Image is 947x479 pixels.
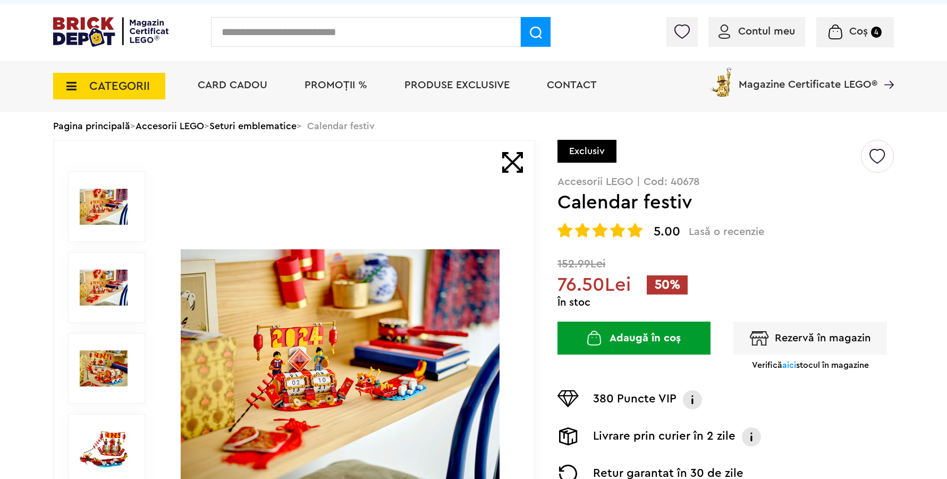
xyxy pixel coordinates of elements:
[557,193,859,212] h1: Calendar festiv
[557,390,579,407] img: Puncte VIP
[752,360,869,371] p: Verifică stocul în magazine
[593,390,677,409] p: 380 Puncte VIP
[593,427,735,447] p: Livrare prin curier în 2 zile
[682,390,703,409] img: Info VIP
[80,425,128,473] img: Seturi Lego Calendar festiv
[733,322,887,355] button: Rezervă în magazin
[689,225,764,238] span: Lasă o recenzie
[209,121,297,131] a: Seturi emblematice
[53,121,130,131] a: Pagina principală
[738,26,795,37] span: Contul meu
[654,225,680,238] span: 5.00
[557,297,894,308] div: În stoc
[404,80,510,90] a: Produse exclusive
[877,65,894,76] a: Magazine Certificate LEGO®
[557,223,572,238] img: Evaluare cu stele
[593,223,607,238] img: Evaluare cu stele
[647,275,688,295] span: 50%
[80,183,128,231] img: Calendar festiv
[718,26,795,37] a: Contul meu
[557,427,579,446] img: Livrare
[80,264,128,312] img: Calendar festiv
[547,80,597,90] a: Contact
[628,223,642,238] img: Evaluare cu stele
[89,80,150,92] span: CATEGORII
[557,275,631,295] span: 76.50Lei
[739,65,877,90] span: Magazine Certificate LEGO®
[80,344,128,392] img: Calendar festiv LEGO 40678
[849,26,868,37] span: Coș
[871,27,882,38] small: 4
[575,223,590,238] img: Evaluare cu stele
[782,361,796,369] span: aici
[198,80,267,90] a: Card Cadou
[610,223,625,238] img: Evaluare cu stele
[53,112,894,140] div: > > > Calendar festiv
[741,427,762,447] img: Info livrare prin curier
[557,258,894,270] span: 152.99Lei
[557,177,894,187] p: Accesorii LEGO | Cod: 40678
[305,80,367,90] a: PROMOȚII %
[557,140,616,163] div: Exclusiv
[557,322,711,355] button: Adaugă în coș
[136,121,204,131] a: Accesorii LEGO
